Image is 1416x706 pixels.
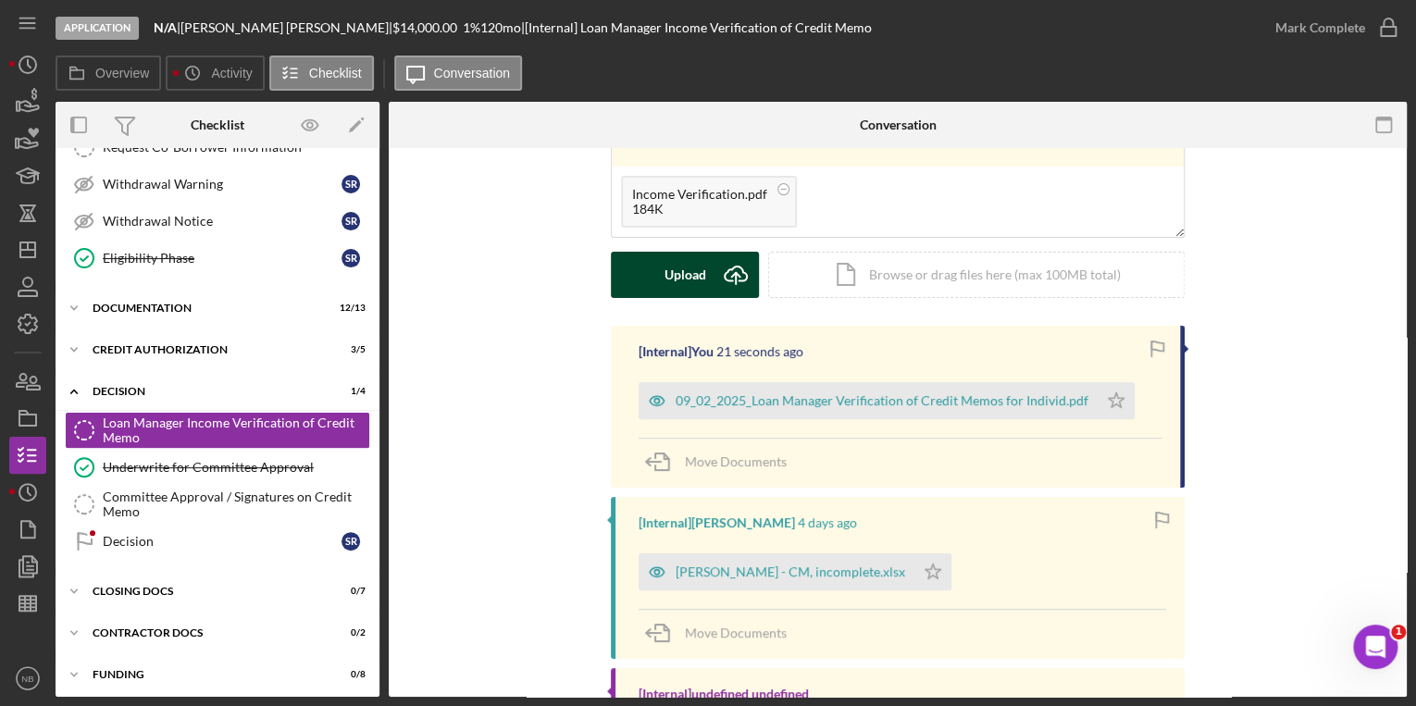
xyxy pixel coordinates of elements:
[632,202,767,217] div: 184K
[332,669,366,680] div: 0 / 8
[9,660,46,697] button: NB
[342,532,360,551] div: S R
[93,586,319,597] div: CLOSING DOCS
[1391,625,1406,639] span: 1
[639,687,809,701] div: [Internal] undefined undefined
[521,20,872,35] div: | [Internal] Loan Manager Income Verification of Credit Memo
[65,240,370,277] a: Eligibility PhaseSR
[332,586,366,597] div: 0 / 7
[434,66,511,81] label: Conversation
[65,523,370,560] a: DecisionSR
[103,534,342,549] div: Decision
[154,19,177,35] b: N/A
[332,344,366,355] div: 3 / 5
[665,252,706,298] div: Upload
[56,17,139,40] div: Application
[685,625,787,640] span: Move Documents
[1275,9,1365,46] div: Mark Complete
[685,453,787,469] span: Move Documents
[65,449,370,486] a: Underwrite for Committee Approval
[103,251,342,266] div: Eligibility Phase
[103,415,369,445] div: Loan Manager Income Verification of Credit Memo
[332,627,366,638] div: 0 / 2
[639,439,805,485] button: Move Documents
[103,489,369,519] div: Committee Approval / Signatures on Credit Memo
[191,118,244,132] div: Checklist
[65,203,370,240] a: Withdrawal NoticeSR
[1353,625,1397,669] iframe: Intercom live chat
[154,20,180,35] div: |
[93,386,319,397] div: Decision
[798,515,857,530] time: 2025-08-29 13:53
[93,627,319,638] div: Contractor Docs
[93,303,319,314] div: Documentation
[103,460,369,475] div: Underwrite for Committee Approval
[342,249,360,267] div: S R
[56,56,161,91] button: Overview
[95,66,149,81] label: Overview
[639,515,795,530] div: [Internal] [PERSON_NAME]
[309,66,362,81] label: Checklist
[180,20,392,35] div: [PERSON_NAME] [PERSON_NAME] |
[65,166,370,203] a: Withdrawal WarningSR
[463,20,480,35] div: 1 %
[93,344,319,355] div: CREDIT AUTHORIZATION
[639,382,1135,419] button: 09_02_2025_Loan Manager Verification of Credit Memos for Individ.pdf
[21,674,33,684] text: NB
[639,553,951,590] button: [PERSON_NAME] - CM, incomplete.xlsx
[676,393,1088,408] div: 09_02_2025_Loan Manager Verification of Credit Memos for Individ.pdf
[480,20,521,35] div: 120 mo
[65,412,370,449] a: Loan Manager Income Verification of Credit Memo
[639,344,714,359] div: [Internal] You
[392,20,463,35] div: $14,000.00
[394,56,523,91] button: Conversation
[611,252,759,298] button: Upload
[166,56,264,91] button: Activity
[342,175,360,193] div: S R
[342,212,360,230] div: S R
[632,187,767,202] div: Income Verification.pdf
[716,344,803,359] time: 2025-09-02 16:58
[269,56,374,91] button: Checklist
[332,303,366,314] div: 12 / 13
[65,486,370,523] a: Committee Approval / Signatures on Credit Memo
[1257,9,1407,46] button: Mark Complete
[332,386,366,397] div: 1 / 4
[639,610,805,656] button: Move Documents
[676,564,905,579] div: [PERSON_NAME] - CM, incomplete.xlsx
[103,177,342,192] div: Withdrawal Warning
[103,214,342,229] div: Withdrawal Notice
[93,669,319,680] div: Funding
[211,66,252,81] label: Activity
[860,118,937,132] div: Conversation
